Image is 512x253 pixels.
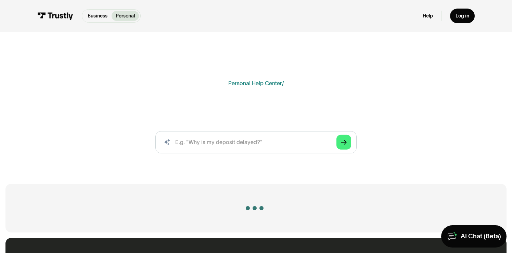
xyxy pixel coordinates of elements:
p: Personal [116,12,135,20]
a: Personal Help Center [228,80,282,86]
div: Log in [456,13,469,19]
a: AI Chat (Beta) [441,225,507,248]
p: Business [88,12,107,20]
div: / [282,80,284,86]
input: search [155,131,357,153]
img: Trustly Logo [37,12,74,20]
a: Business [84,11,112,21]
a: Help [423,13,433,19]
a: Personal [112,11,139,21]
a: Log in [450,9,475,23]
div: AI Chat (Beta) [461,232,501,240]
